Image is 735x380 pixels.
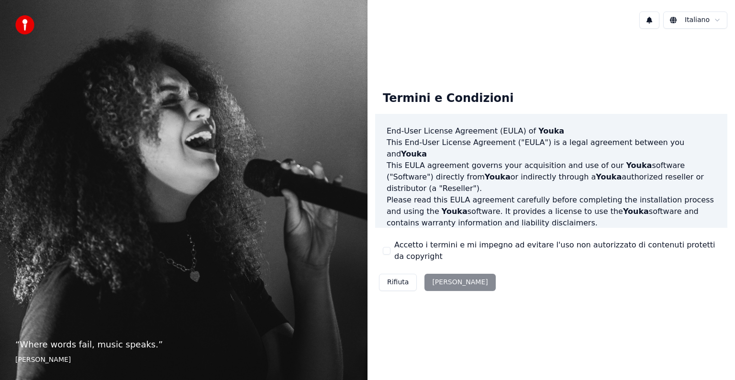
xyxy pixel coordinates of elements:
[401,149,427,158] span: Youka
[626,161,652,170] span: Youka
[485,172,511,181] span: Youka
[442,207,468,216] span: Youka
[15,355,352,365] footer: [PERSON_NAME]
[538,126,564,135] span: Youka
[623,207,649,216] span: Youka
[15,15,34,34] img: youka
[387,160,716,194] p: This EULA agreement governs your acquisition and use of our software ("Software") directly from o...
[15,338,352,351] p: “ Where words fail, music speaks. ”
[375,83,521,114] div: Termini e Condizioni
[596,172,622,181] span: Youka
[387,125,716,137] h3: End-User License Agreement (EULA) of
[379,274,417,291] button: Rifiuta
[394,239,720,262] label: Accetto i termini e mi impegno ad evitare l'uso non autorizzato di contenuti protetti da copyright
[387,194,716,229] p: Please read this EULA agreement carefully before completing the installation process and using th...
[387,137,716,160] p: This End-User License Agreement ("EULA") is a legal agreement between you and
